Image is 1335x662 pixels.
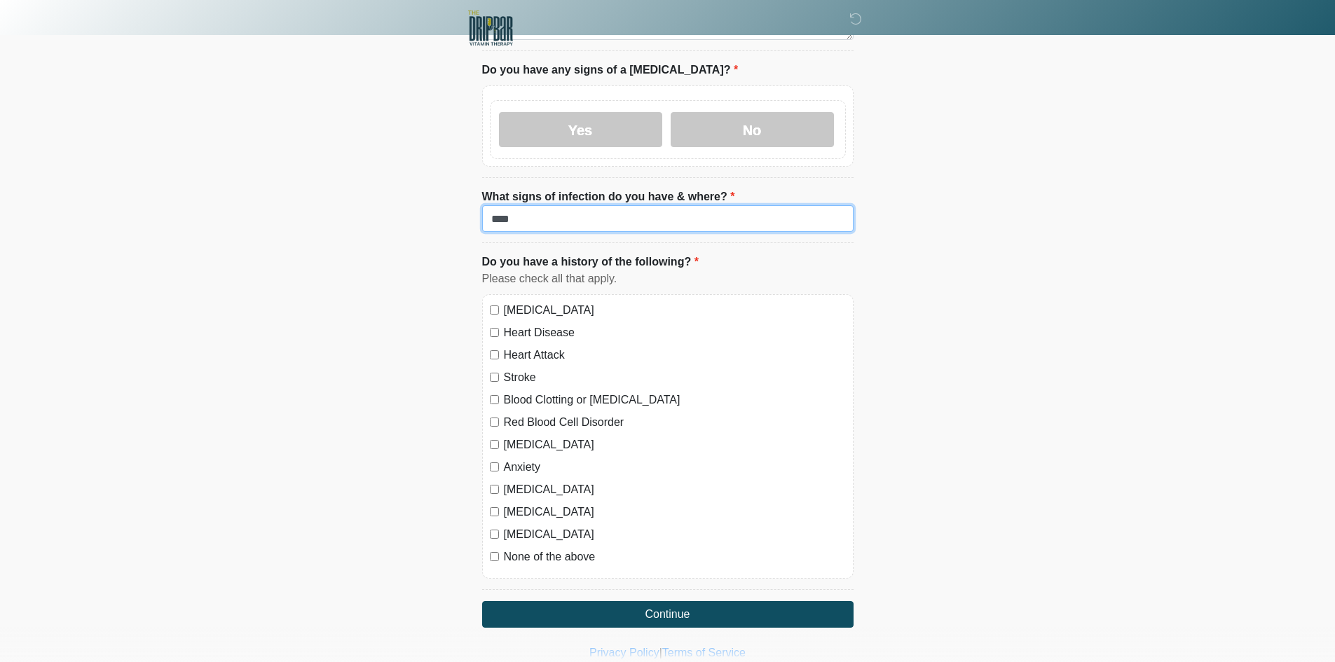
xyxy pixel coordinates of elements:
input: Stroke [490,373,499,382]
input: Blood Clotting or [MEDICAL_DATA] [490,395,499,404]
button: Continue [482,601,854,628]
label: [MEDICAL_DATA] [504,504,846,520]
a: | [659,647,662,658]
input: Heart Attack [490,350,499,359]
label: [MEDICAL_DATA] [504,481,846,498]
label: [MEDICAL_DATA] [504,302,846,319]
img: The DRIPBaR - Edwardsville Glen Carbon Logo [468,11,513,46]
input: [MEDICAL_DATA] [490,305,499,315]
label: Heart Attack [504,347,846,364]
input: Anxiety [490,462,499,471]
label: Blood Clotting or [MEDICAL_DATA] [504,392,846,408]
label: Do you have any signs of a [MEDICAL_DATA]? [482,62,739,78]
label: [MEDICAL_DATA] [504,436,846,453]
label: Do you have a history of the following? [482,254,699,270]
input: [MEDICAL_DATA] [490,440,499,449]
label: Red Blood Cell Disorder [504,414,846,431]
label: No [671,112,834,147]
label: Yes [499,112,662,147]
input: Red Blood Cell Disorder [490,418,499,427]
label: Stroke [504,369,846,386]
a: Terms of Service [662,647,746,658]
label: Anxiety [504,459,846,476]
label: None of the above [504,549,846,565]
label: [MEDICAL_DATA] [504,526,846,543]
input: Heart Disease [490,328,499,337]
input: [MEDICAL_DATA] [490,485,499,494]
input: None of the above [490,552,499,561]
div: Please check all that apply. [482,270,854,287]
label: Heart Disease [504,324,846,341]
a: Privacy Policy [589,647,659,658]
input: [MEDICAL_DATA] [490,530,499,539]
input: [MEDICAL_DATA] [490,507,499,516]
label: What signs of infection do you have & where? [482,188,735,205]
